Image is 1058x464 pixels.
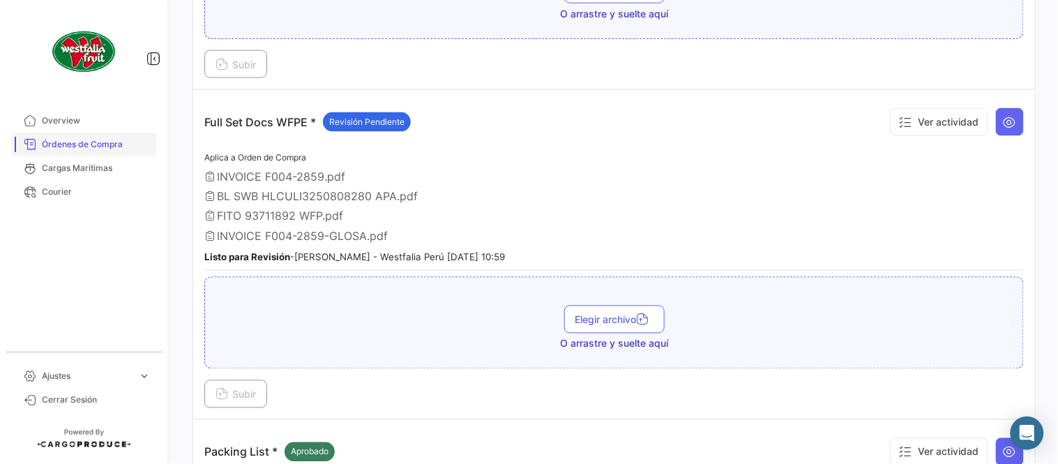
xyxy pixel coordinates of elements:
span: Elegir archivo [575,314,653,326]
span: Cerrar Sesión [42,394,151,406]
span: BL SWB HLCULI3250808280 APA.pdf [217,189,418,203]
span: Órdenes de Compra [42,138,151,151]
span: INVOICE F004-2859.pdf [217,170,345,184]
div: Abrir Intercom Messenger [1011,417,1044,450]
span: FITO 93711892 WFP.pdf [217,209,343,223]
p: Packing List * [204,442,335,462]
span: INVOICE F004-2859-GLOSA.pdf [217,230,388,244]
a: Overview [11,109,156,133]
span: Subir [216,389,256,401]
span: Aprobado [291,446,328,458]
span: O arrastre y suelte aquí [560,337,668,351]
span: Cargas Marítimas [42,162,151,174]
img: client-50.png [49,17,119,87]
span: Overview [42,114,151,127]
a: Cargas Marítimas [11,156,156,180]
span: expand_more [138,370,151,382]
span: Ajustes [42,370,133,382]
span: Aplica a Orden de Compra [204,152,306,163]
button: Subir [204,380,267,408]
button: Subir [204,50,267,78]
span: Subir [216,59,256,70]
small: - [PERSON_NAME] - Westfalia Perú [DATE] 10:59 [204,252,505,263]
span: Courier [42,186,151,198]
p: Full Set Docs WFPE * [204,112,411,132]
button: Elegir archivo [564,306,665,334]
button: Ver actividad [890,108,988,136]
span: O arrastre y suelte aquí [560,7,668,21]
a: Courier [11,180,156,204]
b: Listo para Revisión [204,252,290,263]
span: Revisión Pendiente [329,116,405,128]
a: Órdenes de Compra [11,133,156,156]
